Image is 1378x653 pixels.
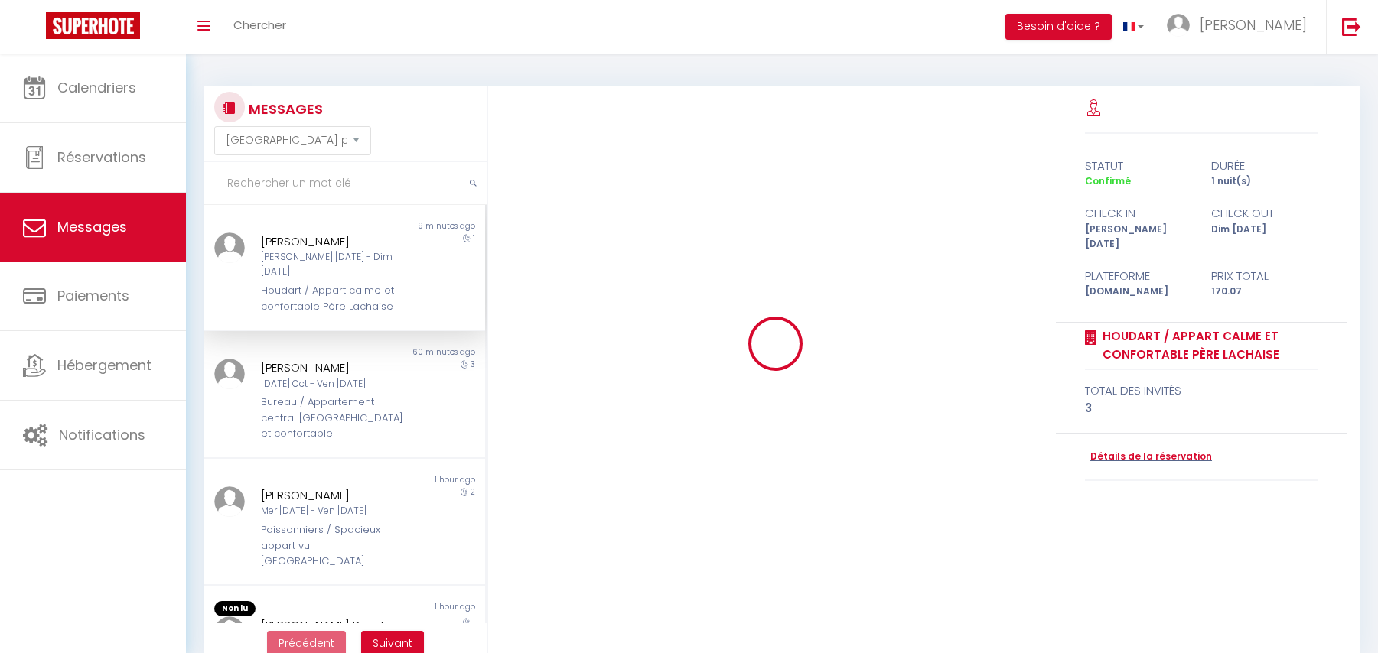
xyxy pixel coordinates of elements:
[1085,450,1212,464] a: Détails de la réservation
[261,486,405,505] div: [PERSON_NAME]
[57,217,127,236] span: Messages
[473,616,475,628] span: 1
[1201,204,1328,223] div: check out
[261,616,405,635] div: [PERSON_NAME] Payet
[204,162,487,205] input: Rechercher un mot clé
[1075,204,1201,223] div: check in
[261,522,405,569] div: Poissonniers / Spacieux appart vu [GEOGRAPHIC_DATA]
[1075,284,1201,299] div: [DOMAIN_NAME]
[1201,157,1328,175] div: durée
[1167,14,1190,37] img: ...
[1085,382,1318,400] div: total des invités
[261,377,405,391] div: [DATE] Oct - Ven [DATE]
[1005,14,1112,40] button: Besoin d'aide ?
[1097,327,1318,363] a: Houdart / Appart calme et confortable Père Lachaise
[261,283,405,314] div: Houdart / Appart calme et confortable Père Lachaise
[214,601,256,616] span: Non lu
[1075,223,1201,252] div: [PERSON_NAME] [DATE]
[344,220,484,232] div: 9 minutes ago
[214,486,245,517] img: ...
[1085,174,1131,187] span: Confirmé
[473,232,475,244] span: 1
[1200,15,1307,34] span: [PERSON_NAME]
[1342,17,1361,36] img: logout
[57,148,146,167] span: Réservations
[245,92,323,126] h3: MESSAGES
[261,504,405,518] div: Mer [DATE] - Ven [DATE]
[261,250,405,279] div: [PERSON_NAME] [DATE] - Dim [DATE]
[344,346,484,359] div: 60 minutes ago
[46,12,140,39] img: Super Booking
[373,635,412,651] span: Suivant
[1201,284,1328,299] div: 170.07
[279,635,334,651] span: Précédent
[344,474,484,486] div: 1 hour ago
[214,232,245,263] img: ...
[471,359,475,370] span: 3
[1201,174,1328,189] div: 1 nuit(s)
[214,359,245,389] img: ...
[57,356,151,375] span: Hébergement
[59,425,145,444] span: Notifications
[471,486,475,498] span: 2
[1075,267,1201,285] div: Plateforme
[1085,399,1318,417] div: 3
[233,17,286,33] span: Chercher
[261,395,405,441] div: Bureau / Appartement central [GEOGRAPHIC_DATA] et confortable
[1201,267,1328,285] div: Prix total
[1201,223,1328,252] div: Dim [DATE]
[57,78,136,97] span: Calendriers
[261,232,405,251] div: [PERSON_NAME]
[344,601,484,616] div: 1 hour ago
[1075,157,1201,175] div: statut
[214,616,245,647] img: ...
[57,286,129,305] span: Paiements
[261,359,405,377] div: [PERSON_NAME]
